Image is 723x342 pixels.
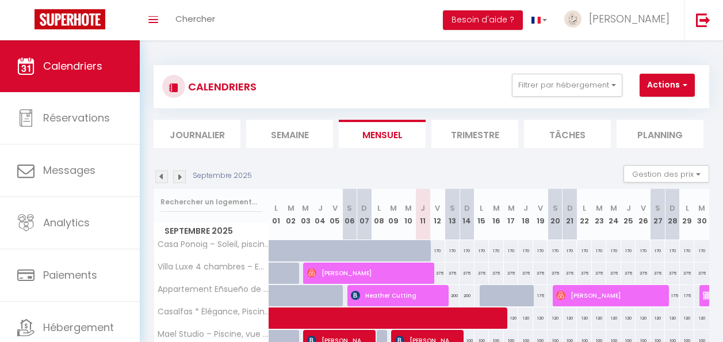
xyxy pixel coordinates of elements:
[475,189,489,240] th: 15
[698,203,705,214] abbr: M
[504,189,519,240] th: 17
[445,285,460,306] div: 200
[43,268,97,282] span: Paiements
[641,203,646,214] abbr: V
[156,240,271,249] span: Casa Ponoig – Soleil, piscine, pétanque et vue mer : le combo parfait !
[518,263,533,284] div: 375
[610,203,617,214] abbr: M
[307,262,427,284] span: [PERSON_NAME]
[651,263,665,284] div: 375
[674,290,714,333] iframe: Chat
[357,189,372,240] th: 07
[504,263,519,284] div: 375
[583,203,586,214] abbr: L
[640,74,695,97] button: Actions
[621,240,636,261] div: 170
[154,120,240,148] li: Journalier
[430,263,445,284] div: 375
[460,263,475,284] div: 375
[43,59,102,73] span: Calendriers
[160,192,262,212] input: Rechercher un logement...
[680,189,695,240] th: 29
[342,189,357,240] th: 06
[43,320,114,335] span: Hébergement
[460,240,475,261] div: 170
[621,263,636,284] div: 375
[464,203,470,214] abbr: D
[156,307,271,316] span: Casalfas * Élégance, Piscine - Emplacement idéal
[372,189,387,240] th: 08
[533,263,548,284] div: 375
[592,189,607,240] th: 23
[680,285,695,306] div: 175
[445,189,460,240] th: 13
[193,170,252,181] p: Septembre 2025
[636,189,651,240] th: 26
[493,203,500,214] abbr: M
[556,284,661,306] span: [PERSON_NAME]
[592,240,607,261] div: 170
[518,189,533,240] th: 18
[351,284,442,306] span: Heather Cutting
[390,203,397,214] abbr: M
[156,330,271,339] span: Mael Studio – Piscine, vue mer et plage à 5 min à pied, en plein centre-ville
[592,263,607,284] div: 375
[475,263,489,284] div: 375
[387,189,401,240] th: 09
[596,203,603,214] abbr: M
[43,111,110,125] span: Réservations
[538,203,543,214] abbr: V
[430,189,445,240] th: 12
[347,203,352,214] abbr: S
[508,203,515,214] abbr: M
[299,189,313,240] th: 03
[694,240,709,261] div: 170
[43,215,90,230] span: Analytics
[636,240,651,261] div: 170
[524,120,611,148] li: Tâches
[480,203,483,214] abbr: L
[636,263,651,284] div: 375
[460,285,475,306] div: 200
[405,203,412,214] abbr: M
[401,189,416,240] th: 10
[606,263,621,284] div: 375
[450,203,455,214] abbr: S
[328,189,343,240] th: 05
[269,189,284,240] th: 01
[489,263,504,284] div: 375
[460,189,475,240] th: 14
[284,189,299,240] th: 02
[564,10,582,28] img: ...
[430,240,445,261] div: 170
[553,203,558,214] abbr: S
[680,240,695,261] div: 170
[156,263,271,271] span: Villa Luxe 4 chambres – Emplacement idéal & panorama mer
[489,240,504,261] div: 170
[665,240,680,261] div: 170
[589,12,670,26] span: [PERSON_NAME]
[533,189,548,240] th: 19
[567,203,573,214] abbr: D
[533,285,548,306] div: 175
[651,189,665,240] th: 27
[548,189,563,240] th: 20
[361,203,367,214] abbr: D
[694,263,709,284] div: 375
[665,263,680,284] div: 375
[617,120,703,148] li: Planning
[548,240,563,261] div: 170
[680,263,695,284] div: 375
[670,203,675,214] abbr: D
[577,240,592,261] div: 170
[154,223,269,240] span: Septembre 2025
[246,120,333,148] li: Semaine
[175,13,215,25] span: Chercher
[332,203,338,214] abbr: V
[512,74,622,97] button: Filtrer par hébergement
[651,240,665,261] div: 170
[445,263,460,284] div: 375
[665,189,680,240] th: 28
[665,285,680,306] div: 175
[288,203,294,214] abbr: M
